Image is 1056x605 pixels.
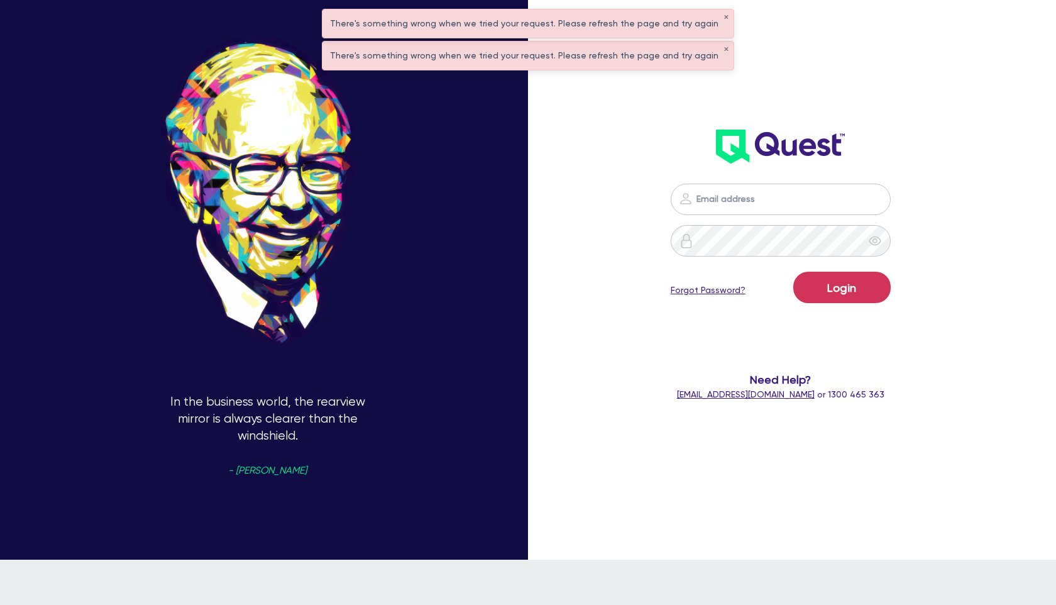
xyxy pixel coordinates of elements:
button: Login [793,272,891,303]
img: icon-password [679,233,694,248]
span: eye [869,235,881,247]
span: - [PERSON_NAME] [228,466,307,475]
span: Need Help? [642,371,920,388]
span: or 1300 465 363 [677,389,884,399]
a: Forgot Password? [671,284,745,297]
a: [EMAIL_ADDRESS][DOMAIN_NAME] [677,389,815,399]
input: Email address [671,184,891,215]
img: icon-password [678,191,693,206]
img: wH2k97JdezQIQAAAABJRU5ErkJggg== [716,130,845,164]
p: In the business world, the rearview mirror is always clearer than the windshield. [167,394,368,595]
